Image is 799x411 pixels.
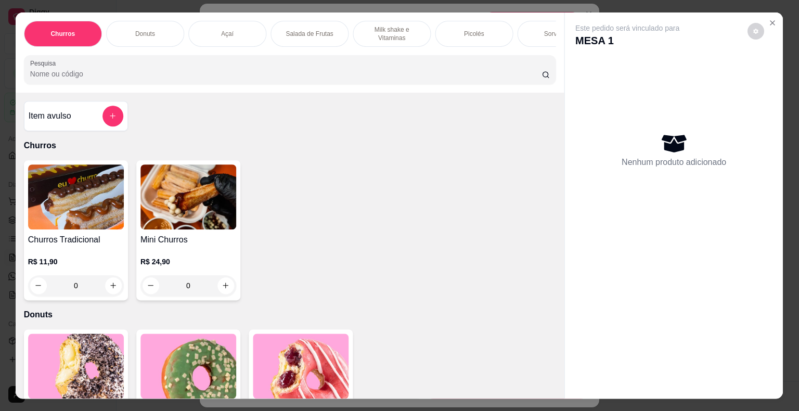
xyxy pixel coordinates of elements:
[102,106,123,126] button: add-separate-item
[30,59,59,68] label: Pesquisa
[221,29,234,37] p: Açaí
[24,139,556,152] p: Churros
[28,164,124,229] img: product-image
[28,256,124,267] p: R$ 11,90
[29,110,71,122] h4: Item avulso
[286,29,333,37] p: Salada de Frutas
[765,14,781,31] button: Close
[622,156,727,169] p: Nenhum produto adicionado
[28,333,124,399] img: product-image
[140,164,236,229] img: product-image
[135,29,155,37] p: Donuts
[140,333,236,399] img: product-image
[140,256,236,267] p: R$ 24,90
[544,29,569,37] p: Sorvetes
[24,309,556,321] p: Donuts
[140,234,236,246] h4: Mini Churros
[30,69,542,79] input: Pesquisa
[575,22,679,33] p: Este pedido será vinculado para
[28,234,124,246] h4: Churros Tradicional
[362,25,422,42] p: Milk shake e Vitaminas
[464,29,484,37] p: Picolés
[253,333,349,399] img: product-image
[748,22,765,39] button: decrease-product-quantity
[51,29,75,37] p: Churros
[575,33,679,47] p: MESA 1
